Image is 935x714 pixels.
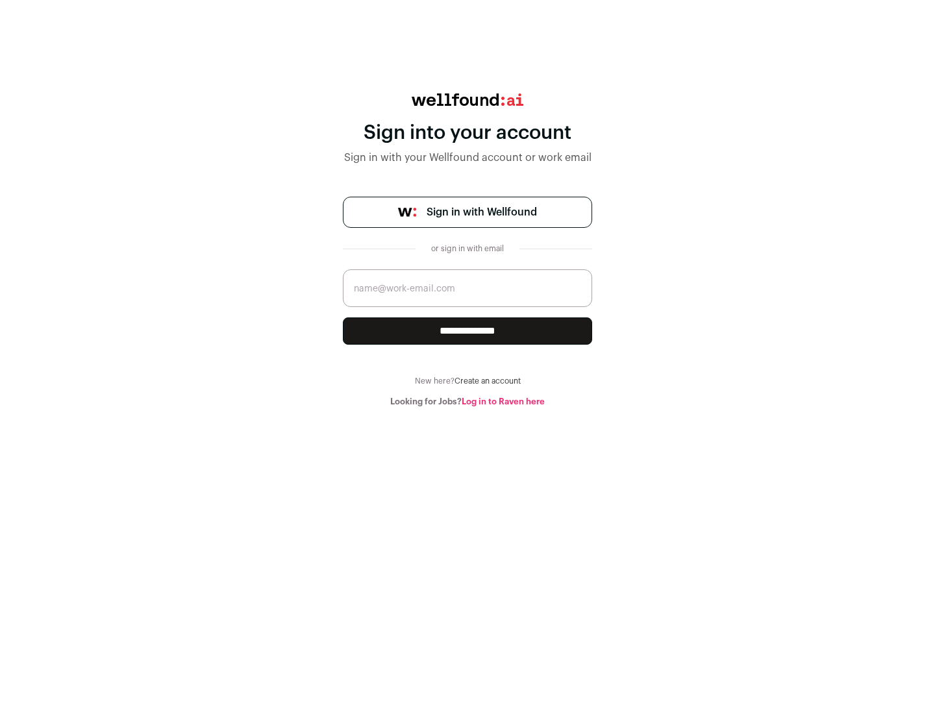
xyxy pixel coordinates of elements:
[343,197,592,228] a: Sign in with Wellfound
[398,208,416,217] img: wellfound-symbol-flush-black-fb3c872781a75f747ccb3a119075da62bfe97bd399995f84a933054e44a575c4.png
[343,150,592,166] div: Sign in with your Wellfound account or work email
[426,243,509,254] div: or sign in with email
[462,397,545,406] a: Log in to Raven here
[427,204,537,220] span: Sign in with Wellfound
[343,397,592,407] div: Looking for Jobs?
[455,377,521,385] a: Create an account
[412,93,523,106] img: wellfound:ai
[343,121,592,145] div: Sign into your account
[343,269,592,307] input: name@work-email.com
[343,376,592,386] div: New here?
